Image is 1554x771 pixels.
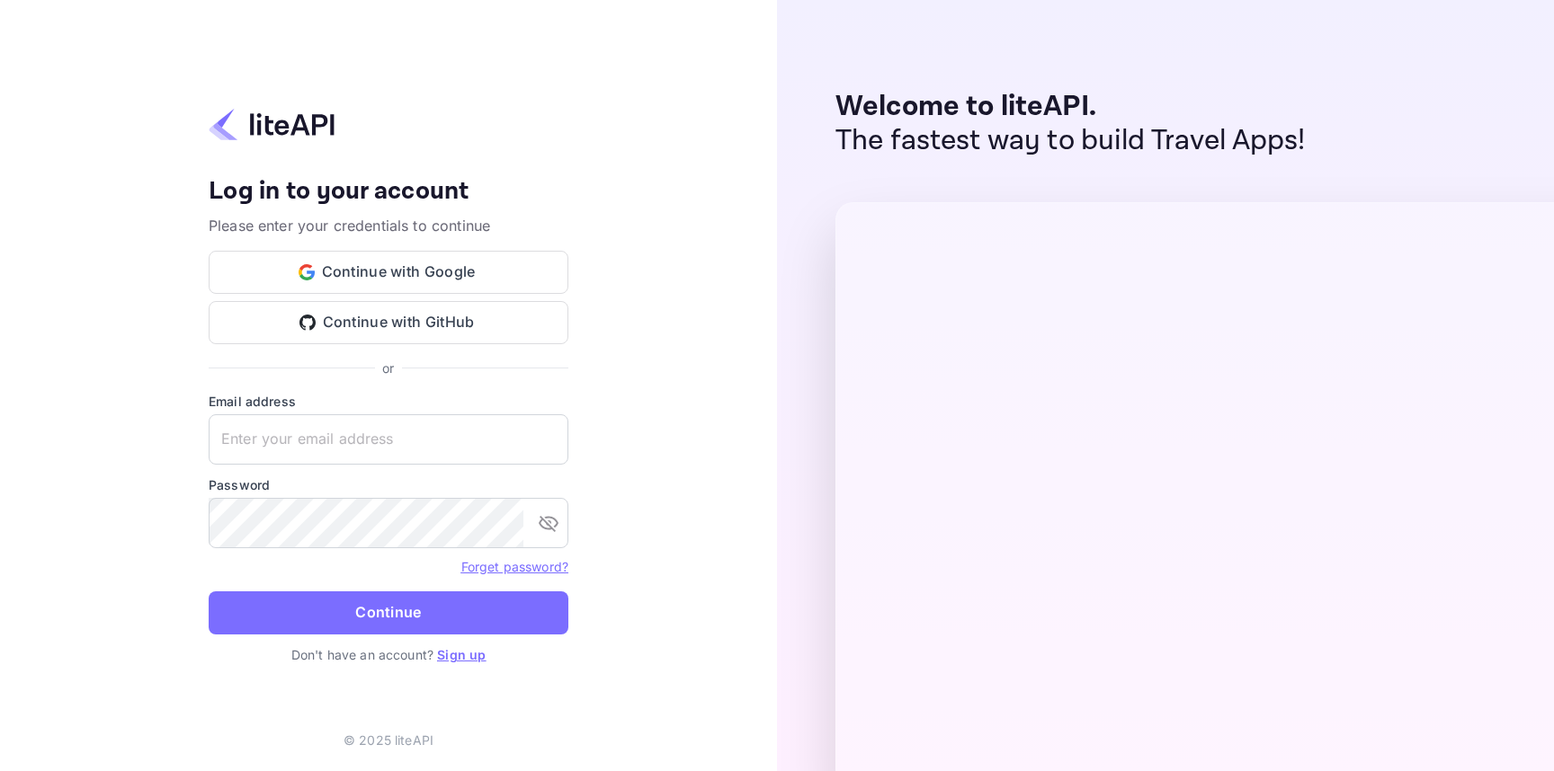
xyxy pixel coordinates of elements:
a: Forget password? [461,559,568,574]
button: toggle password visibility [531,505,567,541]
p: The fastest way to build Travel Apps! [835,124,1306,158]
a: Sign up [437,647,486,662]
a: Forget password? [461,557,568,575]
p: or [382,359,394,377]
h4: Log in to your account [209,176,568,208]
label: Password [209,475,568,494]
p: © 2025 liteAPI [344,731,433,749]
label: Email address [209,392,568,411]
input: Enter your email address [209,414,568,465]
p: Welcome to liteAPI. [835,90,1306,124]
button: Continue with Google [209,251,568,294]
img: liteapi [209,107,335,142]
p: Please enter your credentials to continue [209,215,568,236]
button: Continue [209,591,568,634]
p: Don't have an account? [209,645,568,664]
button: Continue with GitHub [209,301,568,344]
